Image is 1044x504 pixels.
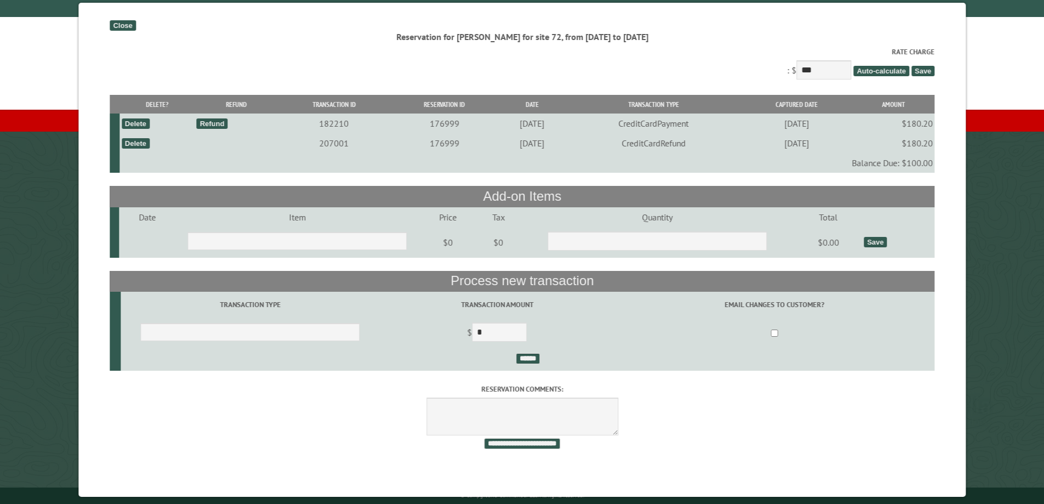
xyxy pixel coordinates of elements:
[460,492,584,499] small: © Campground Commander LLC. All rights reserved.
[419,227,476,258] td: $0
[476,207,520,227] td: Tax
[110,384,934,394] label: Reservation comments:
[852,133,934,153] td: $180.20
[794,227,862,258] td: $0.00
[498,114,565,133] td: [DATE]
[196,118,227,129] div: Refund
[110,31,934,43] div: Reservation for [PERSON_NAME] for site 72, from [DATE] to [DATE]
[911,66,934,76] span: Save
[566,114,741,133] td: CreditCardPayment
[741,114,852,133] td: [DATE]
[110,186,934,207] th: Add-on Items
[741,133,852,153] td: [DATE]
[741,95,852,114] th: Captured Date
[175,207,419,227] td: Item
[852,95,934,114] th: Amount
[119,207,174,227] td: Date
[110,271,934,292] th: Process new transaction
[121,138,149,149] div: Delete
[122,299,378,310] label: Transaction Type
[852,114,934,133] td: $180.20
[520,207,795,227] td: Quantity
[864,237,887,247] div: Save
[277,133,391,153] td: 207001
[379,318,614,349] td: $
[381,299,613,310] label: Transaction Amount
[794,207,862,227] td: Total
[390,133,498,153] td: 176999
[419,207,476,227] td: Price
[277,95,391,114] th: Transaction ID
[121,118,149,129] div: Delete
[110,47,934,82] div: : $
[566,95,741,114] th: Transaction Type
[390,114,498,133] td: 176999
[498,133,565,153] td: [DATE]
[119,95,195,114] th: Delete?
[110,20,135,31] div: Close
[476,227,520,258] td: $0
[110,47,934,57] label: Rate Charge
[119,153,934,173] td: Balance Due: $100.00
[498,95,565,114] th: Date
[566,133,741,153] td: CreditCardRefund
[616,299,933,310] label: Email changes to customer?
[195,95,277,114] th: Refund
[390,95,498,114] th: Reservation ID
[853,66,909,76] span: Auto-calculate
[277,114,391,133] td: 182210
